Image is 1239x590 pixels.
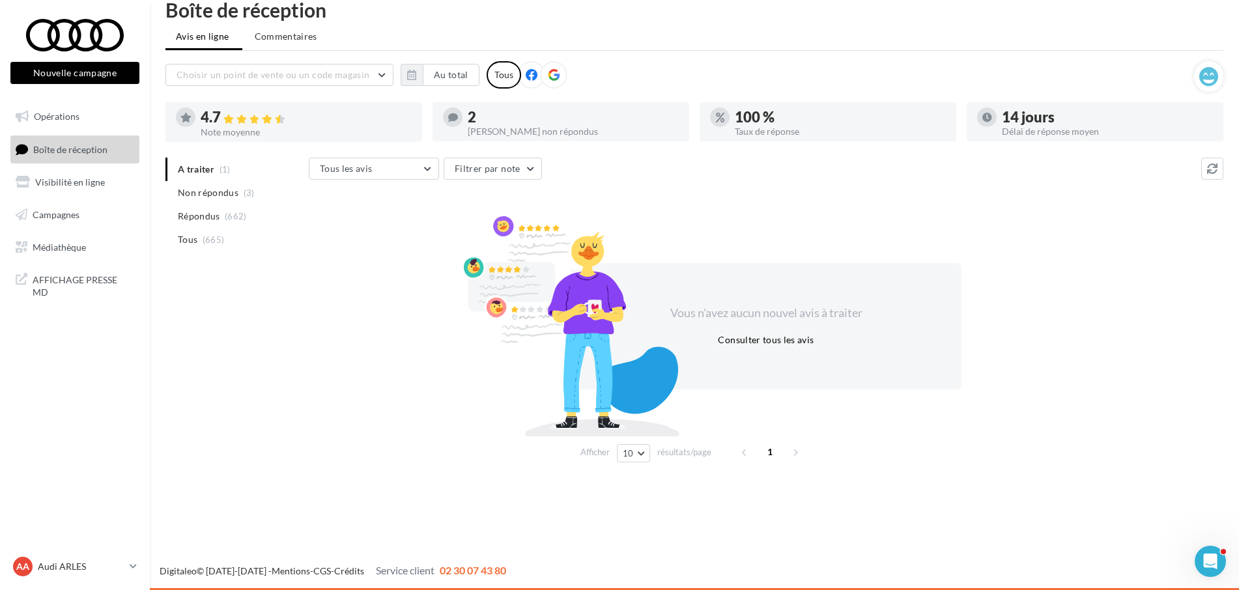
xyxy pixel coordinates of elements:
[10,62,139,84] button: Nouvelle campagne
[580,446,610,458] span: Afficher
[244,188,255,198] span: (3)
[654,305,878,322] div: Vous n'avez aucun nouvel avis à traiter
[423,64,479,86] button: Au total
[203,234,225,245] span: (665)
[657,446,711,458] span: résultats/page
[8,103,142,130] a: Opérations
[1002,127,1213,136] div: Délai de réponse moyen
[617,444,650,462] button: 10
[33,271,134,299] span: AFFICHAGE PRESSE MD
[468,110,679,124] div: 2
[160,565,506,576] span: © [DATE]-[DATE] - - -
[177,69,369,80] span: Choisir un point de vente ou un code magasin
[468,127,679,136] div: [PERSON_NAME] non répondus
[401,64,479,86] button: Au total
[487,61,521,89] div: Tous
[165,64,393,86] button: Choisir un point de vente ou un code magasin
[201,110,412,125] div: 4.7
[160,565,197,576] a: Digitaleo
[334,565,364,576] a: Crédits
[760,442,780,462] span: 1
[33,241,86,252] span: Médiathèque
[735,127,946,136] div: Taux de réponse
[440,564,506,576] span: 02 30 07 43 80
[255,30,317,43] span: Commentaires
[8,234,142,261] a: Médiathèque
[201,128,412,137] div: Note moyenne
[309,158,439,180] button: Tous les avis
[623,448,634,458] span: 10
[34,111,79,122] span: Opérations
[178,186,238,199] span: Non répondus
[313,565,331,576] a: CGS
[444,158,542,180] button: Filtrer par note
[8,135,142,163] a: Boîte de réception
[272,565,310,576] a: Mentions
[735,110,946,124] div: 100 %
[35,176,105,188] span: Visibilité en ligne
[178,233,197,246] span: Tous
[225,211,247,221] span: (662)
[38,560,124,573] p: Audi ARLES
[1002,110,1213,124] div: 14 jours
[1195,546,1226,577] iframe: Intercom live chat
[33,143,107,154] span: Boîte de réception
[10,554,139,579] a: AA Audi ARLES
[8,169,142,196] a: Visibilité en ligne
[178,210,220,223] span: Répondus
[16,560,29,573] span: AA
[8,266,142,304] a: AFFICHAGE PRESSE MD
[320,163,373,174] span: Tous les avis
[8,201,142,229] a: Campagnes
[33,209,79,220] span: Campagnes
[713,332,819,348] button: Consulter tous les avis
[376,564,434,576] span: Service client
